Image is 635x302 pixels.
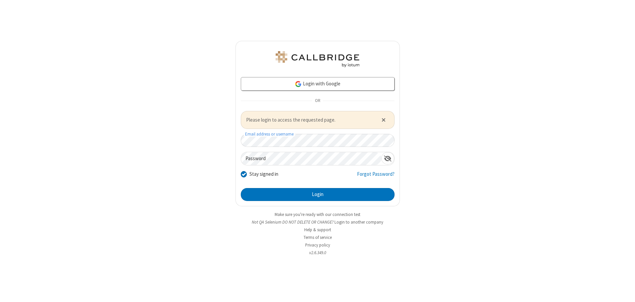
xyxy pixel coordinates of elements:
span: Please login to access the requested page. [246,116,373,124]
img: QA Selenium DO NOT DELETE OR CHANGE [274,51,361,67]
button: Login [241,188,395,201]
input: Email address or username [241,134,395,147]
a: Privacy policy [305,242,330,248]
div: Show password [381,152,394,164]
li: Not QA Selenium DO NOT DELETE OR CHANGE? [235,219,400,225]
span: OR [312,96,323,105]
a: Forgot Password? [357,170,395,183]
img: google-icon.png [295,80,302,88]
li: v2.6.349.0 [235,250,400,256]
input: Password [241,152,381,165]
label: Stay signed in [249,170,278,178]
button: Login to another company [334,219,383,225]
a: Help & support [304,227,331,233]
a: Make sure you're ready with our connection test [275,212,360,217]
button: Close alert [378,115,389,125]
a: Login with Google [241,77,395,90]
a: Terms of service [304,235,332,240]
